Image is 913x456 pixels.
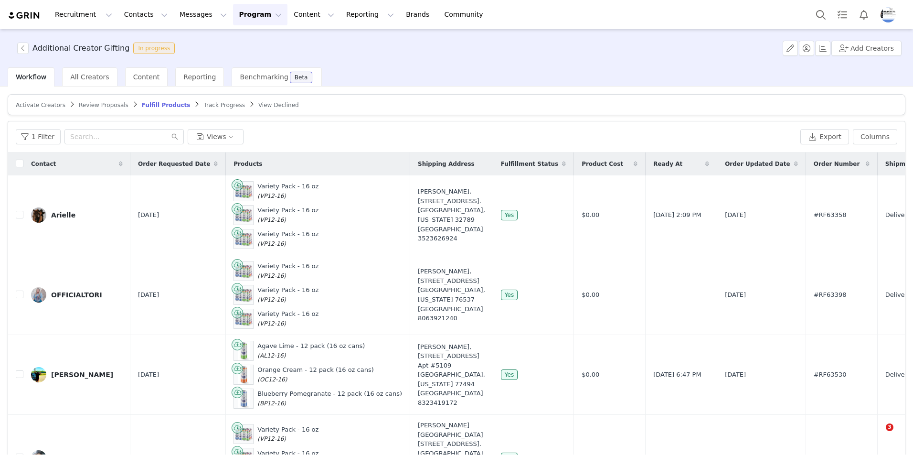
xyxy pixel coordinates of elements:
span: Yes [501,369,518,380]
span: (VP12-16) [257,296,286,303]
a: OFFICIALTORI [31,287,123,303]
img: Product Image [234,208,253,222]
span: Order Number [814,160,860,168]
div: 3523626924 [418,234,485,243]
a: Brands [400,4,438,25]
span: Benchmarking [240,73,288,81]
span: Yes [501,290,518,300]
input: Search... [64,129,184,144]
img: 926f7329-e9ae-4d82-b7b1-0d34b643f7f2.jpg [31,287,46,303]
span: [DATE] [138,210,159,220]
div: OFFICIALTORI [51,291,102,299]
span: (OC12-16) [257,376,287,383]
span: Content [133,73,160,81]
div: Arielle [51,211,75,219]
span: (VP12-16) [257,435,286,442]
span: $0.00 [582,290,599,300]
span: [DATE] [725,370,746,380]
span: [DATE] 2:09 PM [653,210,701,220]
span: 3 [886,423,893,431]
h3: Additional Creator Gifting [32,43,129,54]
span: Order Updated Date [725,160,790,168]
div: Variety Pack - 16 oz [257,182,318,200]
div: Orange Cream - 12 pack (16 oz cans) [257,365,373,384]
button: Notifications [853,4,874,25]
span: Fulfillment Status [501,160,558,168]
img: Product Image [234,185,253,198]
a: Community [439,4,493,25]
span: $0.00 [582,210,599,220]
span: Shipping Address [418,160,475,168]
div: Agave Lime - 12 pack (16 oz cans) [257,341,365,360]
img: Product Image [234,427,253,441]
span: [DATE] 6:47 PM [653,370,701,380]
div: 8323419172 [418,398,485,408]
span: All Creators [70,73,109,81]
img: Product Image [238,389,250,408]
a: Tasks [832,4,853,25]
span: [object Object] [17,43,179,54]
button: Columns [853,129,897,144]
button: Profile [875,7,905,22]
div: Blueberry Pomegranate - 12 pack (16 oz cans) [257,389,402,408]
span: Track Progress [203,102,244,109]
button: Program [233,4,287,25]
span: (VP12-16) [257,240,286,247]
button: Content [288,4,340,25]
button: Contacts [118,4,173,25]
button: 1 Filter [16,129,61,144]
button: Messages [174,4,233,25]
span: $0.00 [582,370,599,380]
span: (VP12-16) [257,217,286,223]
div: Variety Pack - 16 oz [257,206,318,224]
span: [DATE] [138,370,159,380]
i: icon: search [171,133,178,140]
button: Reporting [340,4,400,25]
span: (BP12-16) [257,400,286,407]
span: Yes [501,210,518,220]
div: [PERSON_NAME], [STREET_ADDRESS] Apt #5109 [GEOGRAPHIC_DATA], [US_STATE] 77494 [GEOGRAPHIC_DATA] [418,342,485,408]
img: grin logo [8,11,41,20]
span: View Declined [258,102,299,109]
div: Variety Pack - 16 oz [257,425,318,444]
span: (VP12-16) [257,272,286,279]
img: Product Image [234,288,253,302]
div: Variety Pack - 16 oz [257,229,318,248]
span: In progress [133,43,175,54]
img: 57cf2049-462e-4bd5-aa7c-2ced89bfe01d.jpg [31,207,46,223]
button: Views [188,129,244,144]
button: Add Creators [831,41,902,56]
span: (VP12-16) [257,193,286,199]
span: Products [234,160,262,168]
a: Arielle [31,207,123,223]
span: (VP12-16) [257,320,286,327]
img: Product Image [234,232,253,246]
span: Review Proposals [79,102,128,109]
span: Fulfill Products [142,102,191,109]
img: Product Image [238,341,250,360]
span: Activate Creators [16,102,65,109]
span: (AL12-16) [257,352,286,359]
button: Search [810,4,831,25]
div: [PERSON_NAME] [51,371,113,379]
button: Recruitment [49,4,118,25]
div: Variety Pack - 16 oz [257,309,318,328]
span: Reporting [183,73,216,81]
span: Product Cost [582,160,623,168]
div: Variety Pack - 16 oz [257,261,318,280]
span: Contact [31,160,56,168]
img: Product Image [234,312,253,326]
span: [DATE] [725,210,746,220]
a: [PERSON_NAME] [31,367,123,382]
iframe: Intercom live chat [866,423,889,446]
img: Product Image [234,264,253,278]
div: 8063921240 [418,314,485,323]
div: Variety Pack - 16 oz [257,285,318,304]
img: Product Image [238,365,250,384]
span: Ready At [653,160,682,168]
span: [DATE] [725,290,746,300]
div: [PERSON_NAME], [STREET_ADDRESS]. [GEOGRAPHIC_DATA], [US_STATE] 32789 [GEOGRAPHIC_DATA] [418,187,485,243]
div: Beta [295,75,308,80]
img: 3ad3c439-0c34-4839-b3e2-2552427c3739.png [881,7,896,22]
